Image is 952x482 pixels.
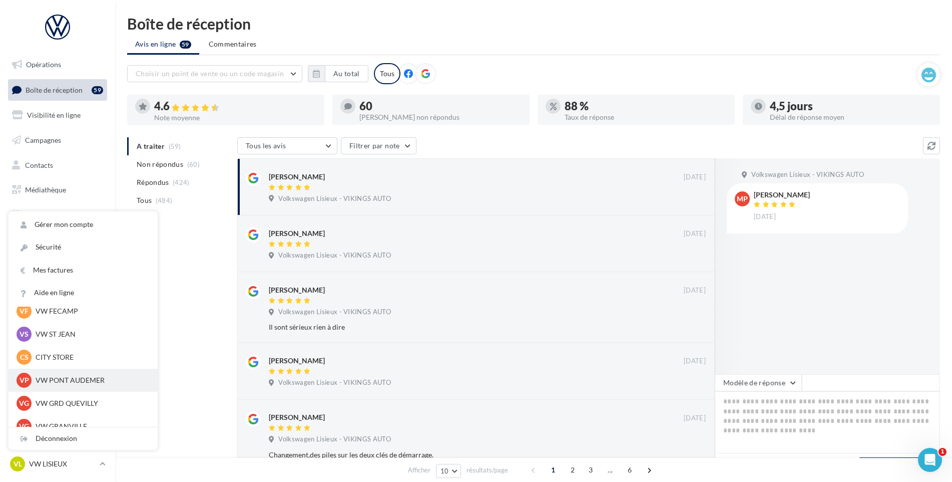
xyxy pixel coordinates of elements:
[20,329,29,339] span: VS
[684,173,706,182] span: [DATE]
[269,322,641,332] div: Il sont sérieux rien à dire
[278,435,391,444] span: Volkswagen Lisieux - VIKINGS AUTO
[209,39,257,49] span: Commentaires
[359,101,522,112] div: 60
[308,65,368,82] button: Au total
[137,177,169,187] span: Répondus
[25,185,66,194] span: Médiathèque
[136,69,284,78] span: Choisir un point de vente ou un code magasin
[341,137,416,154] button: Filtrer par note
[269,285,325,295] div: [PERSON_NAME]
[6,204,109,225] a: Calendrier
[684,414,706,423] span: [DATE]
[9,282,158,304] a: Aide en ligne
[770,101,932,112] div: 4,5 jours
[918,448,942,472] iframe: Intercom live chat
[408,465,430,475] span: Afficher
[374,63,400,84] div: Tous
[938,448,946,456] span: 1
[154,101,316,112] div: 4.6
[20,306,29,316] span: VF
[27,111,81,119] span: Visibilité en ligne
[269,450,641,460] div: Changement,des piles sur les deux clés de démarrage.
[36,398,146,408] p: VW GRD QUEVILLY
[6,155,109,176] a: Contacts
[583,462,599,478] span: 3
[14,459,22,469] span: VL
[6,79,109,101] a: Boîte de réception59
[6,130,109,151] a: Campagnes
[6,229,109,259] a: PLV et print personnalisable
[269,228,325,238] div: [PERSON_NAME]
[754,212,776,221] span: [DATE]
[278,194,391,203] span: Volkswagen Lisieux - VIKINGS AUTO
[26,60,61,69] span: Opérations
[187,160,200,168] span: (60)
[684,357,706,366] span: [DATE]
[545,462,561,478] span: 1
[246,141,286,150] span: Tous les avis
[751,170,864,179] span: Volkswagen Lisieux - VIKINGS AUTO
[754,191,810,198] div: [PERSON_NAME]
[9,259,158,282] a: Mes factures
[325,65,368,82] button: Au total
[436,464,461,478] button: 10
[6,179,109,200] a: Médiathèque
[715,374,802,391] button: Modèle de réponse
[278,308,391,317] span: Volkswagen Lisieux - VIKINGS AUTO
[8,454,107,473] a: VL VW LISIEUX
[26,85,83,94] span: Boîte de réception
[565,101,727,112] div: 88 %
[127,65,302,82] button: Choisir un point de vente ou un code magasin
[36,329,146,339] p: VW ST JEAN
[29,459,96,469] p: VW LISIEUX
[36,375,146,385] p: VW PONT AUDEMER
[269,172,325,182] div: [PERSON_NAME]
[622,462,638,478] span: 6
[359,114,522,121] div: [PERSON_NAME] non répondus
[137,159,183,169] span: Non répondus
[173,178,190,186] span: (424)
[466,465,508,475] span: résultats/page
[156,196,173,204] span: (484)
[684,286,706,295] span: [DATE]
[770,114,932,121] div: Délai de réponse moyen
[602,462,618,478] span: ...
[36,421,146,431] p: VW GRANVILLE
[737,194,748,204] span: MP
[36,352,146,362] p: CITY STORE
[19,398,29,408] span: VG
[20,375,29,385] span: VP
[19,421,29,431] span: VG
[25,136,61,144] span: Campagnes
[20,352,29,362] span: CS
[278,251,391,260] span: Volkswagen Lisieux - VIKINGS AUTO
[6,54,109,75] a: Opérations
[565,114,727,121] div: Taux de réponse
[278,378,391,387] span: Volkswagen Lisieux - VIKINGS AUTO
[154,114,316,121] div: Note moyenne
[269,412,325,422] div: [PERSON_NAME]
[137,195,152,205] span: Tous
[9,427,158,450] div: Déconnexion
[6,263,109,292] a: Campagnes DataOnDemand
[9,236,158,259] a: Sécurité
[237,137,337,154] button: Tous les avis
[36,306,146,316] p: VW FECAMP
[684,229,706,238] span: [DATE]
[127,16,940,31] div: Boîte de réception
[565,462,581,478] span: 2
[25,160,53,169] span: Contacts
[9,213,158,236] a: Gérer mon compte
[269,356,325,366] div: [PERSON_NAME]
[6,105,109,126] a: Visibilité en ligne
[92,86,103,94] div: 59
[440,467,449,475] span: 10
[25,210,59,219] span: Calendrier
